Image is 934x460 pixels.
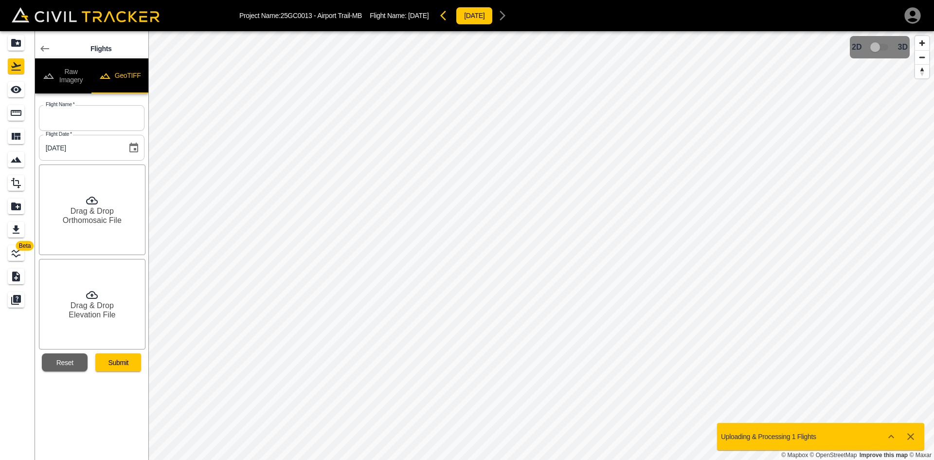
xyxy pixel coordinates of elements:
[881,427,901,446] button: Show more
[852,43,862,52] span: 2D
[12,7,160,22] img: Civil Tracker
[781,452,808,459] a: Mapbox
[915,50,929,64] button: Zoom out
[909,452,932,459] a: Maxar
[408,12,429,19] span: [DATE]
[915,36,929,50] button: Zoom in
[860,452,908,459] a: Map feedback
[456,7,493,25] button: [DATE]
[898,43,908,52] span: 3D
[866,38,894,56] span: 3D model not uploaded yet
[721,433,816,441] p: Uploading & Processing 1 Flights
[810,452,857,459] a: OpenStreetMap
[148,31,934,460] canvas: Map
[239,12,362,19] p: Project Name: 25GC0013 - Airport Trail-MB
[915,64,929,78] button: Reset bearing to north
[370,12,429,19] p: Flight Name:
